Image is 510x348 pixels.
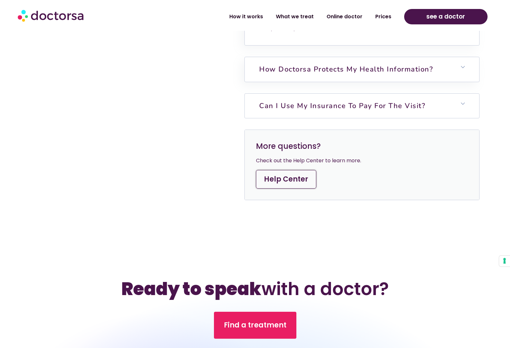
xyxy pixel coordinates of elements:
[256,170,316,189] a: Help Center
[121,276,261,301] b: Ready to speak
[404,9,488,24] a: see a doctor
[214,312,296,339] a: Find a treatment
[223,9,269,24] a: How it works
[224,320,286,330] span: Find a treatment
[259,101,425,111] a: Can I use my insurance to pay for the visit?
[245,94,479,118] h6: Can I use my insurance to pay for the visit?
[256,141,468,151] h3: More questions?
[269,9,320,24] a: What we treat
[259,64,433,74] a: How Doctorsa protects my health information?
[134,9,398,24] nav: Menu
[320,9,369,24] a: Online doctor
[499,256,510,267] button: Your consent preferences for tracking technologies
[245,57,479,81] h6: How Doctorsa protects my health information?
[256,156,468,165] div: Check out the Help Center to learn more.
[369,9,398,24] a: Prices
[426,12,465,22] span: see a doctor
